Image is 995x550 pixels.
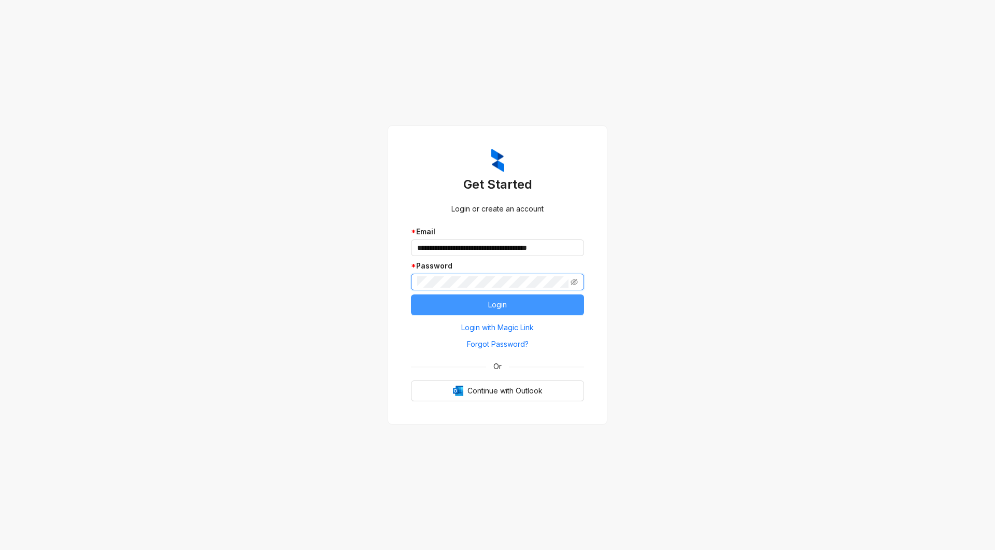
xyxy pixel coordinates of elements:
[411,260,584,272] div: Password
[488,299,507,311] span: Login
[453,386,463,396] img: Outlook
[411,319,584,336] button: Login with Magic Link
[411,226,584,237] div: Email
[571,278,578,286] span: eye-invisible
[467,339,529,350] span: Forgot Password?
[461,322,534,333] span: Login with Magic Link
[411,380,584,401] button: OutlookContinue with Outlook
[411,294,584,315] button: Login
[411,336,584,352] button: Forgot Password?
[411,203,584,215] div: Login or create an account
[467,385,543,397] span: Continue with Outlook
[491,149,504,173] img: ZumaIcon
[486,361,509,372] span: Or
[411,176,584,193] h3: Get Started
